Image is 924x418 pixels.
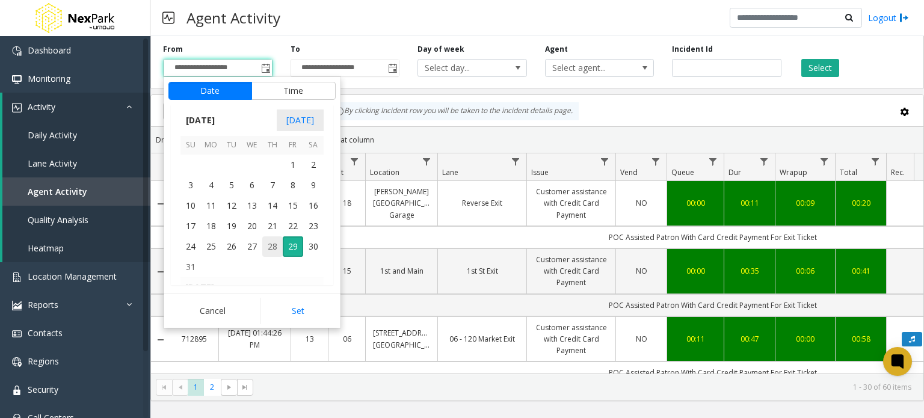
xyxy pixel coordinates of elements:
[28,186,87,197] span: Agent Activity
[303,195,324,216] span: 16
[28,158,77,169] span: Lane Activity
[546,60,632,76] span: Select agent...
[545,44,568,55] label: Agent
[168,82,252,100] button: Date tab
[283,155,303,175] td: Friday, August 1, 2025
[445,197,519,209] a: Reverse Exit
[262,236,283,257] span: 28
[242,216,262,236] td: Wednesday, August 20, 2025
[180,136,201,155] th: Su
[370,167,399,177] span: Location
[242,136,262,155] th: We
[899,11,909,24] img: logout
[242,175,262,195] span: 6
[262,136,283,155] th: Th
[303,236,324,257] span: 30
[180,195,201,216] td: Sunday, August 10, 2025
[303,175,324,195] td: Saturday, August 9, 2025
[728,167,741,177] span: Dur
[221,175,242,195] td: Tuesday, August 5, 2025
[277,109,324,131] span: [DATE]
[180,216,201,236] span: 17
[262,195,283,216] span: 14
[783,333,828,345] a: 00:00
[221,175,242,195] span: 5
[260,298,336,324] button: Set
[283,175,303,195] span: 8
[534,254,608,289] a: Customer assistance with Credit Card Payment
[534,322,608,357] a: Customer assistance with Credit Card Payment
[12,357,22,367] img: 'icon'
[346,153,363,170] a: Lot Filter Menu
[12,272,22,282] img: 'icon'
[221,379,237,396] span: Go to the next page
[674,265,716,277] div: 00:00
[298,333,321,345] a: 13
[242,195,262,216] span: 13
[180,236,201,257] td: Sunday, August 24, 2025
[283,136,303,155] th: Fr
[242,236,262,257] span: 27
[221,216,242,236] span: 19
[283,195,303,216] td: Friday, August 15, 2025
[180,257,201,277] span: 31
[221,195,242,216] span: 12
[221,236,242,257] span: 26
[731,333,768,345] a: 00:47
[151,335,170,345] a: Collapse Details
[259,60,272,76] span: Toggle popup
[373,186,430,221] a: [PERSON_NAME][GEOGRAPHIC_DATA] Garage
[303,216,324,236] td: Saturday, August 23, 2025
[283,155,303,175] span: 1
[705,153,721,170] a: Queue Filter Menu
[840,167,857,177] span: Total
[12,301,22,310] img: 'icon'
[28,299,58,310] span: Reports
[201,136,221,155] th: Mo
[442,167,458,177] span: Lane
[28,101,55,112] span: Activity
[843,333,879,345] a: 00:58
[843,197,879,209] div: 00:20
[162,3,174,32] img: pageIcon
[283,236,303,257] td: Friday, August 29, 2025
[636,266,647,276] span: NO
[336,265,358,277] a: 15
[891,167,905,177] span: Rec.
[180,3,286,32] h3: Agent Activity
[303,236,324,257] td: Saturday, August 30, 2025
[262,195,283,216] td: Thursday, August 14, 2025
[151,129,923,150] div: Drag a column header and drop it here to group by that column
[28,45,71,56] span: Dashboard
[180,111,220,129] span: [DATE]
[534,186,608,221] a: Customer assistance with Credit Card Payment
[2,206,150,234] a: Quality Analysis
[151,153,923,373] div: Data table
[445,265,519,277] a: 1st St Exit
[674,333,716,345] a: 00:11
[201,236,221,257] span: 25
[180,216,201,236] td: Sunday, August 17, 2025
[28,129,77,141] span: Daily Activity
[12,46,22,56] img: 'icon'
[242,236,262,257] td: Wednesday, August 27, 2025
[201,216,221,236] span: 18
[336,333,358,345] a: 06
[237,379,253,396] span: Go to the last page
[177,333,211,345] a: 712895
[251,82,336,100] button: Time tab
[328,102,579,120] div: By clicking Incident row you will be taken to the incident details page.
[180,195,201,216] span: 10
[221,136,242,155] th: Tu
[262,236,283,257] td: Thursday, August 28, 2025
[780,167,807,177] span: Wrapup
[783,197,828,209] a: 00:09
[303,195,324,216] td: Saturday, August 16, 2025
[283,216,303,236] td: Friday, August 22, 2025
[240,383,250,392] span: Go to the last page
[597,153,613,170] a: Issue Filter Menu
[303,155,324,175] td: Saturday, August 2, 2025
[623,197,659,209] a: NO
